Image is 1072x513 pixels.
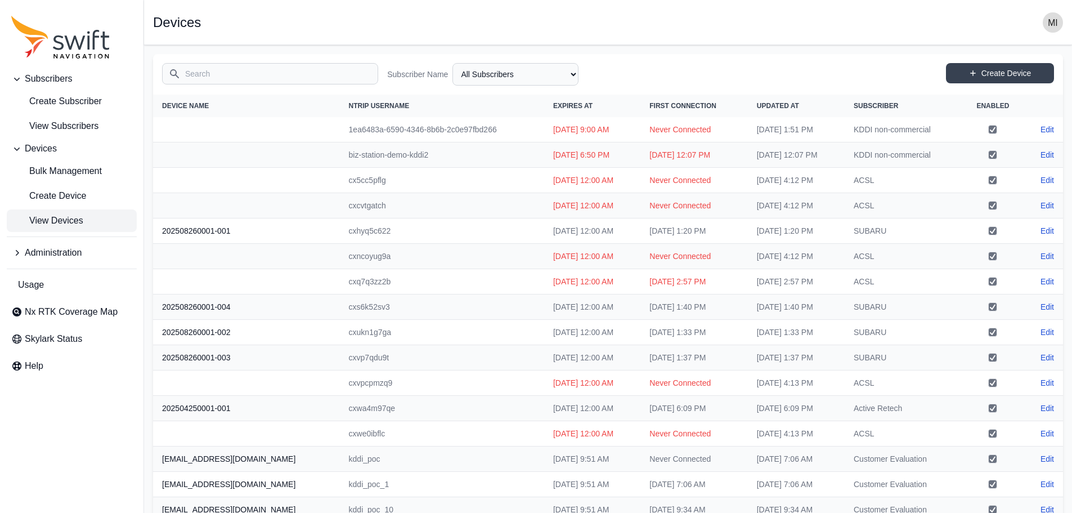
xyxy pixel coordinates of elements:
[153,320,340,345] th: 202508260001-002
[18,278,44,292] span: Usage
[946,63,1054,83] a: Create Device
[640,117,747,142] td: Never Connected
[340,142,544,168] td: biz-station-demo-kddi2
[153,95,340,117] th: Device Name
[544,371,640,396] td: [DATE] 12:00 AM
[748,193,845,218] td: [DATE] 4:12 PM
[1040,276,1054,287] a: Edit
[11,95,102,108] span: Create Subscriber
[640,269,747,295] td: [DATE] 2:57 PM
[7,274,137,296] a: Usage
[11,189,86,203] span: Create Device
[544,142,640,168] td: [DATE] 6:50 PM
[153,345,340,371] th: 202508260001-003
[640,421,747,447] td: Never Connected
[25,246,82,260] span: Administration
[640,295,747,320] td: [DATE] 1:40 PM
[748,244,845,269] td: [DATE] 4:12 PM
[1040,301,1054,313] a: Edit
[748,117,845,142] td: [DATE] 1:51 PM
[340,168,544,193] td: cx5cc5pflg
[7,301,137,323] a: Nx RTK Coverage Map
[7,242,137,264] button: Administration
[544,421,640,447] td: [DATE] 12:00 AM
[748,295,845,320] td: [DATE] 1:40 PM
[640,320,747,345] td: [DATE] 1:33 PM
[845,168,962,193] td: ACSL
[748,345,845,371] td: [DATE] 1:37 PM
[25,305,118,319] span: Nx RTK Coverage Map
[340,447,544,472] td: kddi_poc
[649,102,716,110] span: First Connection
[340,320,544,345] td: cxukn1g7ga
[7,68,137,90] button: Subscribers
[544,244,640,269] td: [DATE] 12:00 AM
[340,269,544,295] td: cxq7q3zz2b
[7,137,137,160] button: Devices
[162,63,378,84] input: Search
[1040,225,1054,237] a: Edit
[1040,428,1054,439] a: Edit
[1043,12,1063,33] img: user photo
[544,396,640,421] td: [DATE] 12:00 AM
[640,472,747,497] td: [DATE] 7:06 AM
[153,295,340,320] th: 202508260001-004
[25,332,82,346] span: Skylark Status
[748,447,845,472] td: [DATE] 7:06 AM
[845,421,962,447] td: ACSL
[452,63,578,86] select: Subscriber
[748,421,845,447] td: [DATE] 4:13 PM
[544,345,640,371] td: [DATE] 12:00 AM
[845,244,962,269] td: ACSL
[25,72,72,86] span: Subscribers
[153,218,340,244] th: 202508260001-001
[640,218,747,244] td: [DATE] 1:20 PM
[845,193,962,218] td: ACSL
[748,168,845,193] td: [DATE] 4:12 PM
[1040,453,1054,465] a: Edit
[7,160,137,182] a: Bulk Management
[1040,149,1054,160] a: Edit
[340,396,544,421] td: cxwa4m97qe
[387,69,448,80] label: Subscriber Name
[845,95,962,117] th: Subscriber
[748,142,845,168] td: [DATE] 12:07 PM
[340,95,544,117] th: NTRIP Username
[544,193,640,218] td: [DATE] 12:00 AM
[553,102,593,110] span: Expires At
[340,117,544,142] td: 1ea6483a-6590-4346-8b6b-2c0e97fbd266
[640,244,747,269] td: Never Connected
[544,295,640,320] td: [DATE] 12:00 AM
[153,472,340,497] th: [EMAIL_ADDRESS][DOMAIN_NAME]
[153,396,340,421] th: 202504250001-001
[544,269,640,295] td: [DATE] 12:00 AM
[11,164,102,178] span: Bulk Management
[544,447,640,472] td: [DATE] 9:51 AM
[845,117,962,142] td: KDDI non-commercial
[1040,200,1054,211] a: Edit
[7,355,137,377] a: Help
[153,16,201,29] h1: Devices
[1040,377,1054,389] a: Edit
[640,193,747,218] td: Never Connected
[748,371,845,396] td: [DATE] 4:13 PM
[748,269,845,295] td: [DATE] 2:57 PM
[153,447,340,472] th: [EMAIL_ADDRESS][DOMAIN_NAME]
[748,320,845,345] td: [DATE] 1:33 PM
[748,396,845,421] td: [DATE] 6:09 PM
[340,193,544,218] td: cxcvtgatch
[340,345,544,371] td: cxvp7qdu9t
[340,244,544,269] td: cxncoyug9a
[962,95,1024,117] th: Enabled
[845,371,962,396] td: ACSL
[7,90,137,113] a: Create Subscriber
[845,345,962,371] td: SUBARU
[340,421,544,447] td: cxwe0ibflc
[640,345,747,371] td: [DATE] 1:37 PM
[1040,124,1054,135] a: Edit
[25,359,43,373] span: Help
[340,295,544,320] td: cxs6k52sv3
[757,102,799,110] span: Updated At
[845,447,962,472] td: Customer Evaluation
[640,168,747,193] td: Never Connected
